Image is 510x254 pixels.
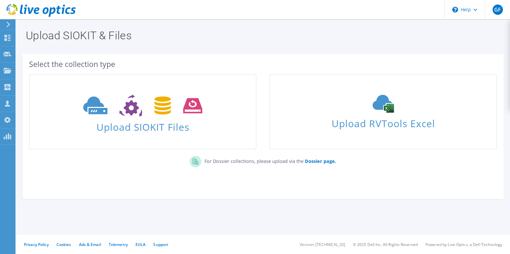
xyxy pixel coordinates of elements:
a: Upload RVTools Excel [269,74,497,149]
a: Telemetry [109,242,128,247]
a: EULA [135,242,145,247]
li: Powered by Live Optics, a Dell Technology [425,242,502,247]
b: Dossier page. [305,158,336,164]
a: Privacy Policy [24,242,49,247]
span: Upload SIOKIT Files [30,118,256,132]
h1: Upload SIOKIT & Files [26,30,497,41]
a: Dossier page. [304,158,336,164]
svg: \n [452,7,458,13]
a: Support [153,242,168,247]
div: Select the collection type [29,61,497,68]
li: Version: [TECHNICAL_ID] [300,242,345,247]
a: Ads & Email [79,242,101,247]
span: Upload RVTools Excel [270,115,496,129]
a: Cookies [56,242,71,247]
p: For Dossier collections, please upload via the [201,156,336,165]
a: Upload SIOKIT Files [29,74,256,149]
li: © 2025 Dell Inc. All Rights Reserved [353,242,418,247]
span: GF [493,5,503,15]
